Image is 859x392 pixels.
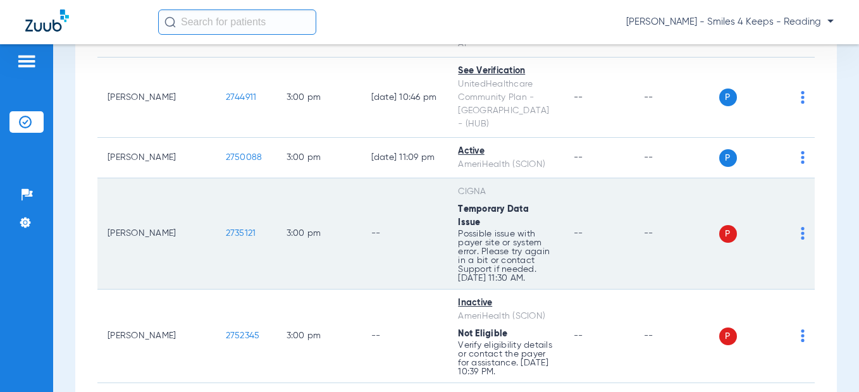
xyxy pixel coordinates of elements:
[574,229,583,238] span: --
[97,178,216,290] td: [PERSON_NAME]
[634,178,719,290] td: --
[276,138,361,178] td: 3:00 PM
[719,89,737,106] span: P
[16,54,37,69] img: hamburger-icon
[361,138,448,178] td: [DATE] 11:09 PM
[226,93,257,102] span: 2744911
[25,9,69,32] img: Zuub Logo
[361,290,448,383] td: --
[574,153,583,162] span: --
[458,297,553,310] div: Inactive
[458,341,553,376] p: Verify eligibility details or contact the payer for assistance. [DATE] 10:39 PM.
[458,185,553,199] div: CIGNA
[97,290,216,383] td: [PERSON_NAME]
[458,329,507,338] span: Not Eligible
[458,205,529,227] span: Temporary Data Issue
[719,328,737,345] span: P
[164,16,176,28] img: Search Icon
[796,331,859,392] iframe: Chat Widget
[634,138,719,178] td: --
[574,331,583,340] span: --
[801,151,805,164] img: group-dot-blue.svg
[97,58,216,138] td: [PERSON_NAME]
[458,145,553,158] div: Active
[801,329,805,342] img: group-dot-blue.svg
[719,225,737,243] span: P
[226,331,260,340] span: 2752345
[276,290,361,383] td: 3:00 PM
[158,9,316,35] input: Search for patients
[634,290,719,383] td: --
[226,153,263,162] span: 2750088
[801,91,805,104] img: group-dot-blue.svg
[97,138,216,178] td: [PERSON_NAME]
[574,93,583,102] span: --
[276,58,361,138] td: 3:00 PM
[458,310,553,323] div: AmeriHealth (SCION)
[276,178,361,290] td: 3:00 PM
[801,227,805,240] img: group-dot-blue.svg
[361,178,448,290] td: --
[719,149,737,167] span: P
[458,78,553,131] div: UnitedHealthcare Community Plan - [GEOGRAPHIC_DATA] - (HUB)
[226,229,256,238] span: 2735121
[626,16,834,28] span: [PERSON_NAME] - Smiles 4 Keeps - Reading
[361,58,448,138] td: [DATE] 10:46 PM
[458,230,553,283] p: Possible issue with payer site or system error. Please try again in a bit or contact Support if n...
[458,64,553,78] div: See Verification
[458,158,553,171] div: AmeriHealth (SCION)
[634,58,719,138] td: --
